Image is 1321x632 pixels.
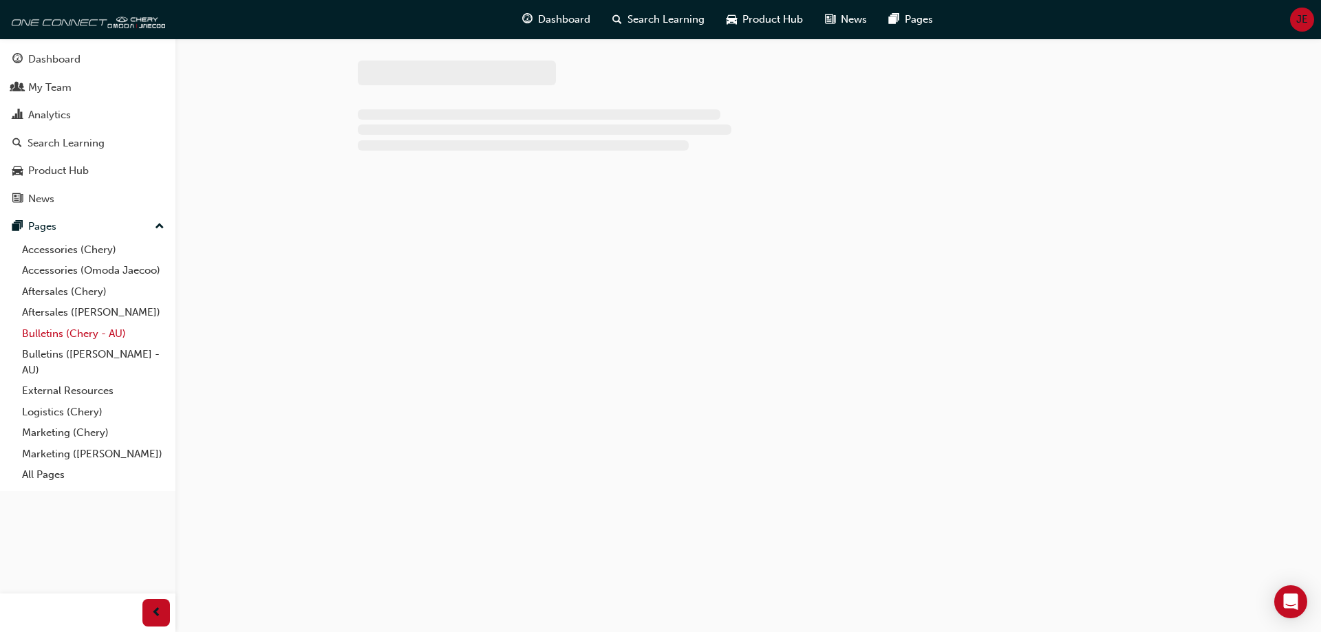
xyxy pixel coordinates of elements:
[905,12,933,28] span: Pages
[1274,585,1307,618] div: Open Intercom Messenger
[6,186,170,212] a: News
[151,604,162,622] span: prev-icon
[155,218,164,236] span: up-icon
[12,221,23,233] span: pages-icon
[28,219,56,235] div: Pages
[28,52,80,67] div: Dashboard
[17,260,170,281] a: Accessories (Omoda Jaecoo)
[814,6,878,34] a: news-iconNews
[12,109,23,122] span: chart-icon
[627,12,705,28] span: Search Learning
[825,11,835,28] span: news-icon
[6,214,170,239] button: Pages
[12,54,23,66] span: guage-icon
[1296,12,1308,28] span: JE
[727,11,737,28] span: car-icon
[17,239,170,261] a: Accessories (Chery)
[12,193,23,206] span: news-icon
[6,44,170,214] button: DashboardMy TeamAnalyticsSearch LearningProduct HubNews
[12,165,23,177] span: car-icon
[601,6,716,34] a: search-iconSearch Learning
[716,6,814,34] a: car-iconProduct Hub
[28,135,105,151] div: Search Learning
[28,163,89,179] div: Product Hub
[522,11,533,28] span: guage-icon
[17,402,170,423] a: Logistics (Chery)
[1290,8,1314,32] button: JE
[6,75,170,100] a: My Team
[878,6,944,34] a: pages-iconPages
[17,323,170,345] a: Bulletins (Chery - AU)
[17,464,170,486] a: All Pages
[889,11,899,28] span: pages-icon
[12,82,23,94] span: people-icon
[7,6,165,33] img: oneconnect
[17,380,170,402] a: External Resources
[17,444,170,465] a: Marketing ([PERSON_NAME])
[6,158,170,184] a: Product Hub
[17,344,170,380] a: Bulletins ([PERSON_NAME] - AU)
[28,80,72,96] div: My Team
[612,11,622,28] span: search-icon
[841,12,867,28] span: News
[6,131,170,156] a: Search Learning
[17,281,170,303] a: Aftersales (Chery)
[742,12,803,28] span: Product Hub
[6,102,170,128] a: Analytics
[12,138,22,150] span: search-icon
[538,12,590,28] span: Dashboard
[6,47,170,72] a: Dashboard
[511,6,601,34] a: guage-iconDashboard
[28,191,54,207] div: News
[17,302,170,323] a: Aftersales ([PERSON_NAME])
[17,422,170,444] a: Marketing (Chery)
[28,107,71,123] div: Analytics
